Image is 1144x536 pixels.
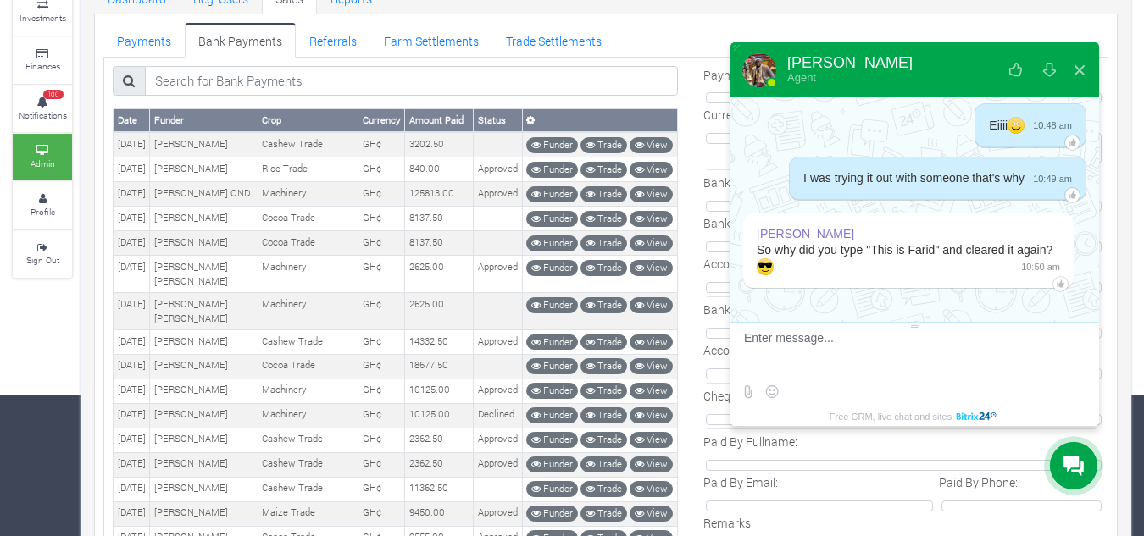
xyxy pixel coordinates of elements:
[150,330,258,355] td: [PERSON_NAME]
[258,379,358,403] td: Machinery
[630,211,673,227] a: View
[405,293,474,330] td: 2625.00
[630,383,673,399] a: View
[580,334,627,351] a: Trade
[580,211,627,227] a: Trade
[580,137,627,153] a: Trade
[258,293,358,330] td: Machinery
[114,452,150,477] td: [DATE]
[474,403,522,428] td: Declined
[405,501,474,526] td: 9450.00
[405,132,474,157] td: 3202.50
[258,231,358,256] td: Cocoa Trade
[474,157,522,182] td: Approved
[405,231,474,256] td: 8137.50
[703,433,797,450] label: Paid By Fullname:
[114,428,150,452] td: [DATE]
[580,456,627,472] a: Trade
[989,119,1025,132] span: Eiiii
[114,256,150,293] td: [DATE]
[114,157,150,182] td: [DATE]
[258,256,358,293] td: Machinery
[703,106,753,124] label: Currency:
[630,235,673,251] a: View
[761,381,782,402] button: Select emoticon
[405,403,474,428] td: 10125.00
[474,428,522,452] td: Approved
[703,341,811,359] label: Account Number To:
[703,473,778,491] label: Paid By Email:
[258,428,358,452] td: Cashew Trade
[114,293,150,330] td: [DATE]
[1013,258,1060,274] span: 10:50 am
[150,403,258,428] td: [PERSON_NAME]
[630,432,673,448] a: View
[474,256,522,293] td: Approved
[474,330,522,355] td: Approved
[19,12,66,24] small: Investments
[150,109,258,132] th: Funder
[13,37,72,84] a: Finances
[25,60,60,72] small: Finances
[114,379,150,403] td: [DATE]
[358,403,405,428] td: GH¢
[630,137,673,153] a: View
[358,157,405,182] td: GH¢
[580,260,627,276] a: Trade
[939,473,1018,491] label: Paid By Phone:
[258,403,358,428] td: Machinery
[258,207,358,231] td: Cocoa Trade
[150,182,258,207] td: [PERSON_NAME] OND
[580,506,627,522] a: Trade
[150,477,258,501] td: [PERSON_NAME]
[258,452,358,477] td: Cashew Trade
[405,379,474,403] td: 10125.00
[405,428,474,452] td: 2362.50
[580,162,627,178] a: Trade
[526,506,578,522] a: Funder
[526,481,578,497] a: Funder
[630,186,673,202] a: View
[630,481,673,497] a: View
[114,182,150,207] td: [DATE]
[630,334,673,351] a: View
[31,206,55,218] small: Profile
[258,109,358,132] th: Crop
[405,157,474,182] td: 840.00
[150,231,258,256] td: [PERSON_NAME]
[13,231,72,278] a: Sign Out
[358,501,405,526] td: GH¢
[703,514,753,532] label: Remarks:
[830,406,1000,426] a: Free CRM, live chat and sites
[757,226,854,242] div: [PERSON_NAME]
[526,260,578,276] a: Funder
[405,207,474,231] td: 8137.50
[526,383,578,399] a: Funder
[114,207,150,231] td: [DATE]
[258,354,358,379] td: Cocoa Trade
[358,354,405,379] td: GH¢
[1034,50,1064,91] button: Download conversation history
[580,297,627,313] a: Trade
[370,23,492,57] a: Farm Settlements
[358,109,405,132] th: Currency
[358,379,405,403] td: GH¢
[258,182,358,207] td: Machinery
[630,260,673,276] a: View
[405,452,474,477] td: 2362.50
[358,182,405,207] td: GH¢
[19,109,67,121] small: Notifications
[526,186,578,202] a: Funder
[296,23,370,57] a: Referrals
[358,428,405,452] td: GH¢
[830,406,952,426] span: Free CRM, live chat and sites
[526,235,578,251] a: Funder
[258,157,358,182] td: Rice Trade
[630,506,673,522] a: View
[580,432,627,448] a: Trade
[630,407,673,423] a: View
[114,501,150,526] td: [DATE]
[358,477,405,501] td: GH¢
[526,407,578,423] a: Funder
[114,132,150,157] td: [DATE]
